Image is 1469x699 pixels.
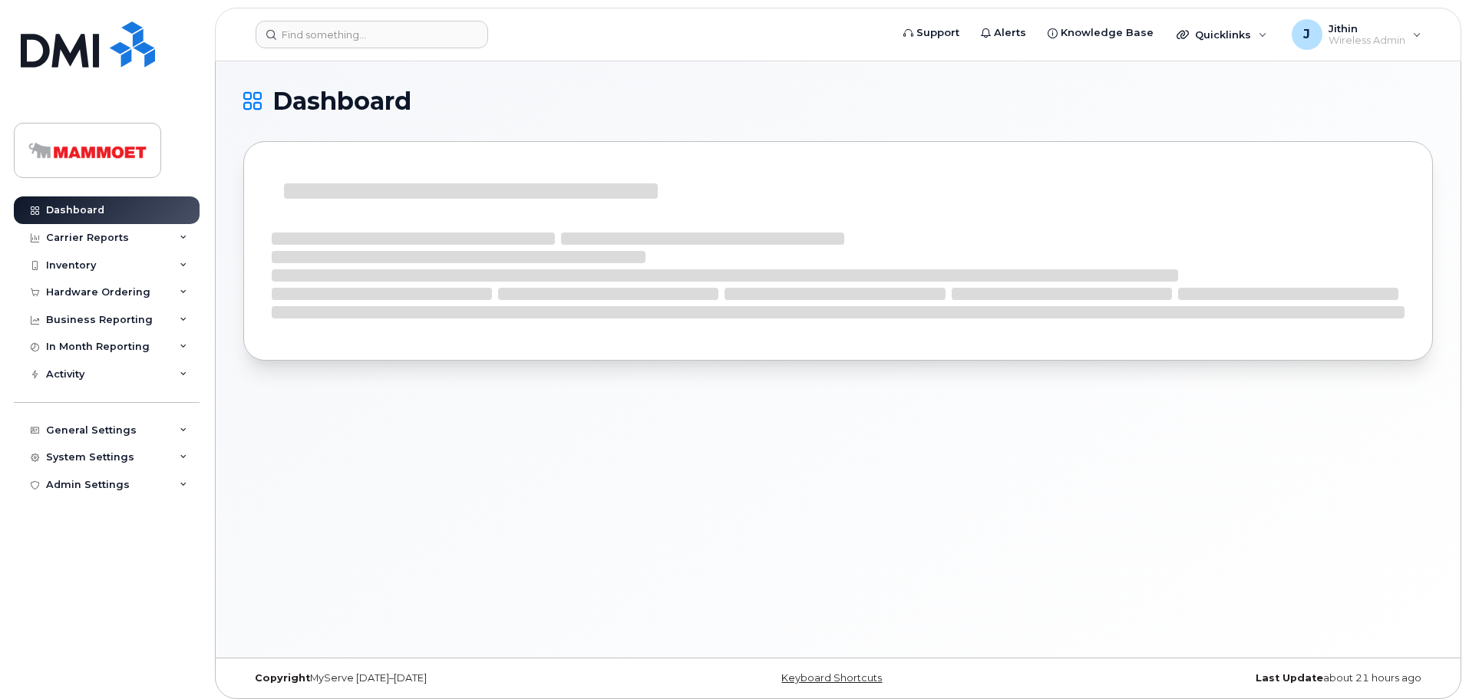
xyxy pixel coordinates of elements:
[781,672,882,684] a: Keyboard Shortcuts
[272,90,411,113] span: Dashboard
[243,672,640,684] div: MyServe [DATE]–[DATE]
[1036,672,1433,684] div: about 21 hours ago
[255,672,310,684] strong: Copyright
[1256,672,1323,684] strong: Last Update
